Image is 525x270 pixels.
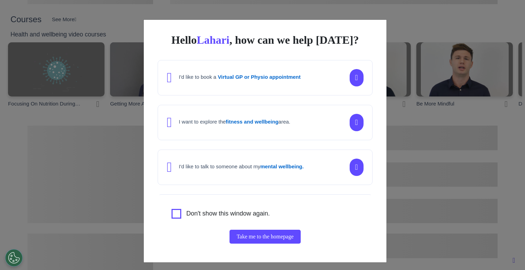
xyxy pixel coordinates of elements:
span: Lahari [197,34,229,46]
h4: I'd like to talk to someone about my [179,163,304,170]
div: Hello , how can we help [DATE]? [158,34,372,46]
button: Open Preferences [5,249,23,267]
input: Agree to privacy policy [172,209,181,219]
strong: fitness and wellbeing [226,119,278,125]
label: Don't show this window again. [186,209,270,219]
strong: Virtual GP or Physio appointment [218,74,301,80]
h4: I want to explore the area. [179,119,290,125]
button: Take me to the homepage [230,230,300,244]
strong: mental wellbeing. [260,163,304,169]
h4: I'd like to book a [179,74,301,80]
